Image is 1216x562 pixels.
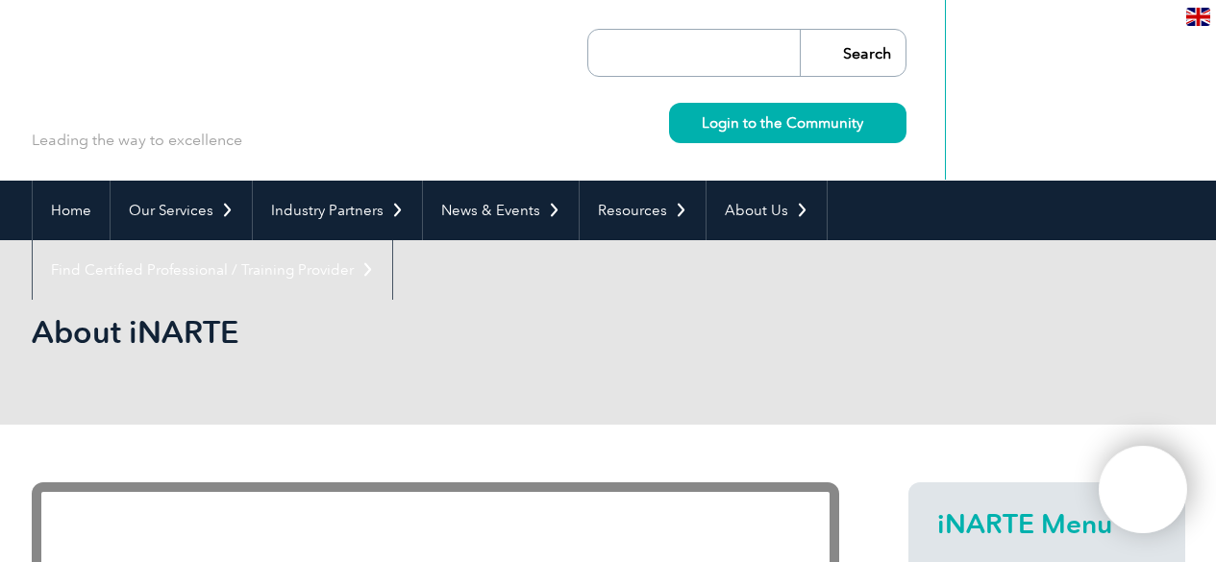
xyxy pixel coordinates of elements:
a: Resources [580,181,706,240]
a: Login to the Community [669,103,906,143]
img: en [1186,8,1210,26]
img: svg+xml;nitro-empty-id=OTA2OjExNg==-1;base64,PHN2ZyB2aWV3Qm94PSIwIDAgNDAwIDQwMCIgd2lkdGg9IjQwMCIg... [1119,466,1167,514]
a: Industry Partners [253,181,422,240]
a: Home [33,181,110,240]
img: svg+xml;nitro-empty-id=MzU4OjIyMw==-1;base64,PHN2ZyB2aWV3Qm94PSIwIDAgMTEgMTEiIHdpZHRoPSIxMSIgaGVp... [863,117,874,128]
h2: About iNARTE [32,317,839,348]
input: Search [800,30,906,76]
a: About Us [707,181,827,240]
a: Find Certified Professional / Training Provider [33,240,392,300]
a: News & Events [423,181,579,240]
p: Leading the way to excellence [32,130,242,151]
h2: iNARTE Menu [937,508,1156,539]
a: Our Services [111,181,252,240]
